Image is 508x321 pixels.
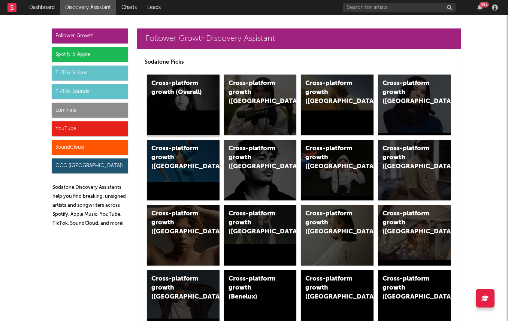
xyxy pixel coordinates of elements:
a: Follower GrowthDiscovery Assistant [137,28,461,49]
a: Cross-platform growth ([GEOGRAPHIC_DATA]) [147,205,220,266]
a: Cross-platform growth ([GEOGRAPHIC_DATA]) [147,140,220,200]
a: Cross-platform growth ([GEOGRAPHIC_DATA]) [301,205,374,266]
div: Cross-platform growth ([GEOGRAPHIC_DATA]) [151,144,202,171]
a: Cross-platform growth (Overall) [147,75,220,135]
div: Spotify & Apple [52,47,128,62]
button: 99+ [477,4,483,10]
div: Cross-platform growth ([GEOGRAPHIC_DATA]) [229,79,279,106]
div: TikTok Videos [52,66,128,81]
a: Cross-platform growth ([GEOGRAPHIC_DATA]) [224,140,297,200]
div: 99 + [480,2,489,7]
div: Cross-platform growth ([GEOGRAPHIC_DATA]) [382,79,433,106]
div: Cross-platform growth ([GEOGRAPHIC_DATA]) [382,275,433,302]
div: SoundCloud [52,140,128,155]
a: Cross-platform growth ([GEOGRAPHIC_DATA]) [224,205,297,266]
div: Cross-platform growth (Overall) [151,79,202,97]
div: Cross-platform growth ([GEOGRAPHIC_DATA]) [229,209,279,236]
div: YouTube [52,121,128,136]
div: Follower Growth [52,28,128,43]
a: Cross-platform growth ([GEOGRAPHIC_DATA]) [378,75,451,135]
a: Cross-platform growth ([GEOGRAPHIC_DATA]) [224,75,297,135]
input: Search for artists [343,3,456,12]
div: Cross-platform growth ([GEOGRAPHIC_DATA]) [151,209,202,236]
div: Cross-platform growth ([GEOGRAPHIC_DATA]/GSA) [305,144,356,171]
div: Cross-platform growth (Benelux) [229,275,279,302]
div: Luminate [52,103,128,118]
div: TikTok Sounds [52,84,128,99]
div: Cross-platform growth ([GEOGRAPHIC_DATA]) [382,209,433,236]
div: Cross-platform growth ([GEOGRAPHIC_DATA]) [229,144,279,171]
p: Sodatone Picks [145,58,453,67]
div: Cross-platform growth ([GEOGRAPHIC_DATA]) [305,275,356,302]
div: Cross-platform growth ([GEOGRAPHIC_DATA]) [151,275,202,302]
a: Cross-platform growth ([GEOGRAPHIC_DATA]) [301,75,374,135]
a: Cross-platform growth ([GEOGRAPHIC_DATA]/GSA) [301,140,374,200]
div: Cross-platform growth ([GEOGRAPHIC_DATA]) [305,79,356,106]
div: Cross-platform growth ([GEOGRAPHIC_DATA]) [305,209,356,236]
div: OCC ([GEOGRAPHIC_DATA]) [52,158,128,173]
div: Cross-platform growth ([GEOGRAPHIC_DATA]) [382,144,433,171]
a: Cross-platform growth ([GEOGRAPHIC_DATA]) [378,205,451,266]
a: Cross-platform growth ([GEOGRAPHIC_DATA]) [378,140,451,200]
p: Sodatone Discovery Assistants help you find breaking, unsigned artists and songwriters across Spo... [52,183,128,228]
